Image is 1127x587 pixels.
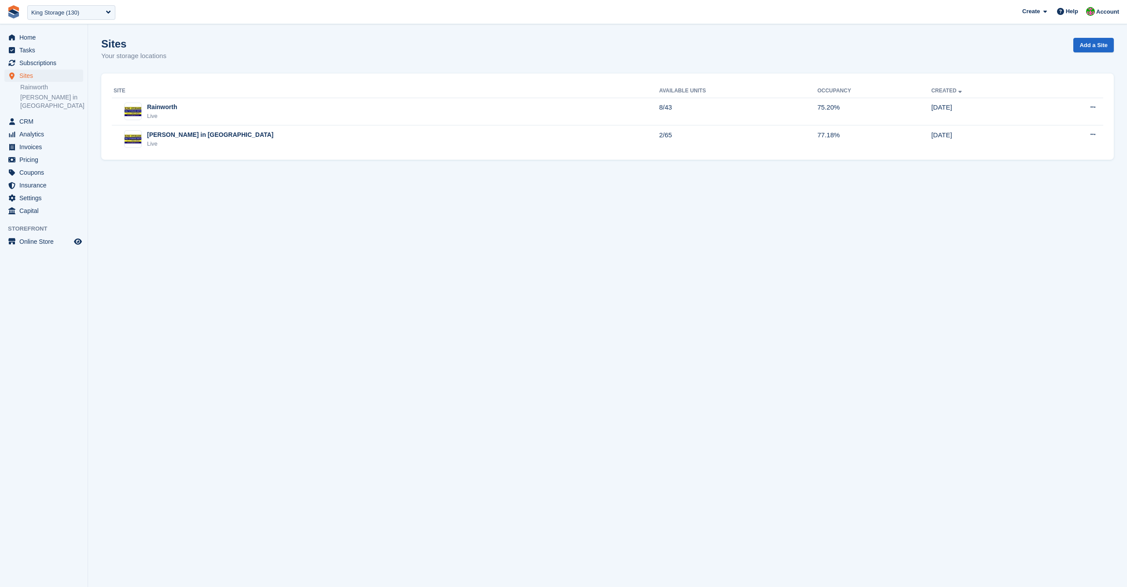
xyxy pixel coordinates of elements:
td: 8/43 [659,98,818,125]
a: menu [4,179,83,191]
img: Will McNeilly [1086,7,1095,16]
a: Preview store [73,236,83,247]
a: menu [4,235,83,248]
td: [DATE] [931,98,1040,125]
div: [PERSON_NAME] in [GEOGRAPHIC_DATA] [147,130,273,139]
span: Capital [19,205,72,217]
img: Image of Rainworth site [125,107,141,116]
span: Sites [19,70,72,82]
a: menu [4,31,83,44]
h1: Sites [101,38,166,50]
div: King Storage (130) [31,8,79,17]
a: Rainworth [20,83,83,92]
img: Image of Sutton in Ashfield site [125,135,141,144]
td: 2/65 [659,125,818,153]
td: 75.20% [818,98,932,125]
span: Coupons [19,166,72,179]
span: Settings [19,192,72,204]
span: Home [19,31,72,44]
span: Pricing [19,154,72,166]
span: Account [1096,7,1119,16]
span: Invoices [19,141,72,153]
span: Analytics [19,128,72,140]
a: menu [4,128,83,140]
div: Live [147,139,273,148]
span: Subscriptions [19,57,72,69]
div: Rainworth [147,103,177,112]
span: Online Store [19,235,72,248]
a: menu [4,44,83,56]
a: menu [4,205,83,217]
span: Storefront [8,224,88,233]
th: Site [112,84,659,98]
a: Created [931,88,963,94]
a: [PERSON_NAME] in [GEOGRAPHIC_DATA] [20,93,83,110]
a: menu [4,192,83,204]
td: [DATE] [931,125,1040,153]
span: Tasks [19,44,72,56]
img: stora-icon-8386f47178a22dfd0bd8f6a31ec36ba5ce8667c1dd55bd0f319d3a0aa187defe.svg [7,5,20,18]
td: 77.18% [818,125,932,153]
th: Available Units [659,84,818,98]
a: menu [4,57,83,69]
p: Your storage locations [101,51,166,61]
span: Insurance [19,179,72,191]
span: Help [1066,7,1078,16]
div: Live [147,112,177,121]
span: CRM [19,115,72,128]
a: menu [4,115,83,128]
a: menu [4,70,83,82]
a: menu [4,154,83,166]
a: menu [4,166,83,179]
th: Occupancy [818,84,932,98]
a: Add a Site [1073,38,1114,52]
span: Create [1022,7,1040,16]
a: menu [4,141,83,153]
